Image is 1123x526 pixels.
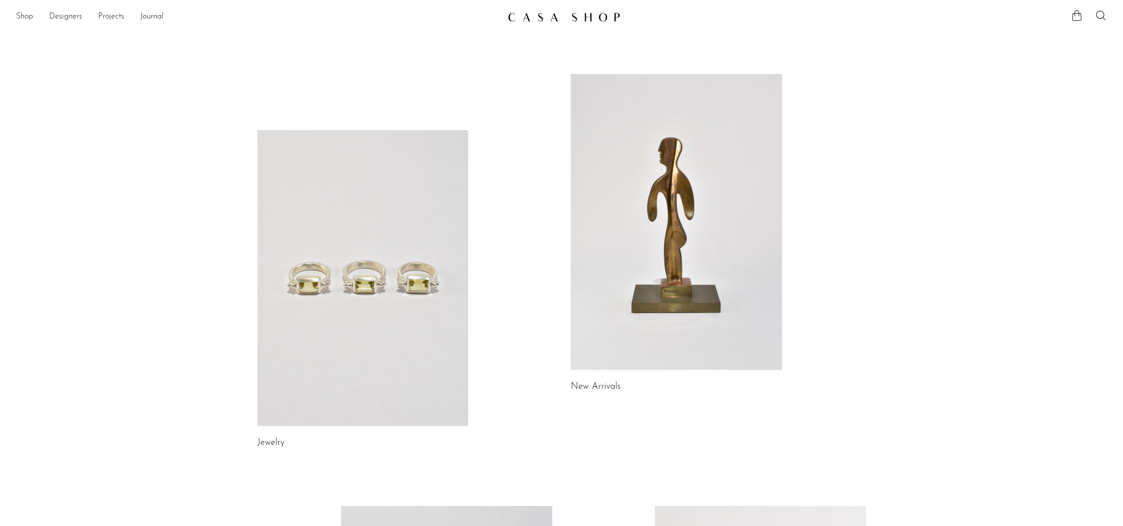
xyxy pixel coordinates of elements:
[140,11,164,24] a: Journal
[98,11,124,24] a: Projects
[49,11,82,24] a: Designers
[16,9,500,26] ul: NEW HEADER MENU
[16,11,33,24] a: Shop
[571,382,621,391] a: New Arrivals
[257,438,284,447] a: Jewelry
[16,9,500,26] nav: Desktop navigation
